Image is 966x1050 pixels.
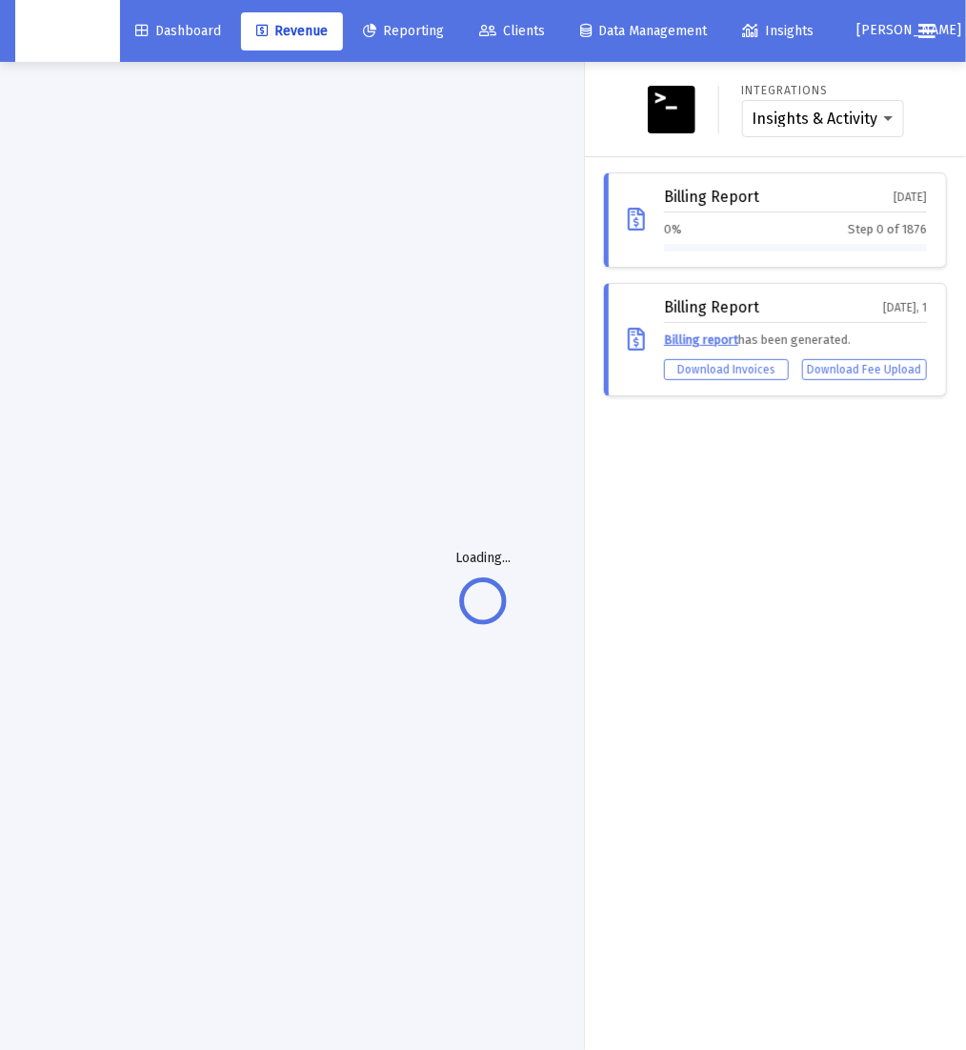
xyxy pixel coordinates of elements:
[580,23,707,39] span: Data Management
[479,23,545,39] span: Clients
[363,23,444,39] span: Reporting
[834,11,903,50] button: [PERSON_NAME]
[135,23,221,39] span: Dashboard
[727,12,829,50] a: Insights
[241,12,343,50] a: Revenue
[565,12,722,50] a: Data Management
[742,23,814,39] span: Insights
[856,23,961,39] span: [PERSON_NAME]
[120,12,236,50] a: Dashboard
[256,23,328,39] span: Revenue
[464,12,560,50] a: Clients
[30,12,106,50] img: Dashboard
[348,12,459,50] a: Reporting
